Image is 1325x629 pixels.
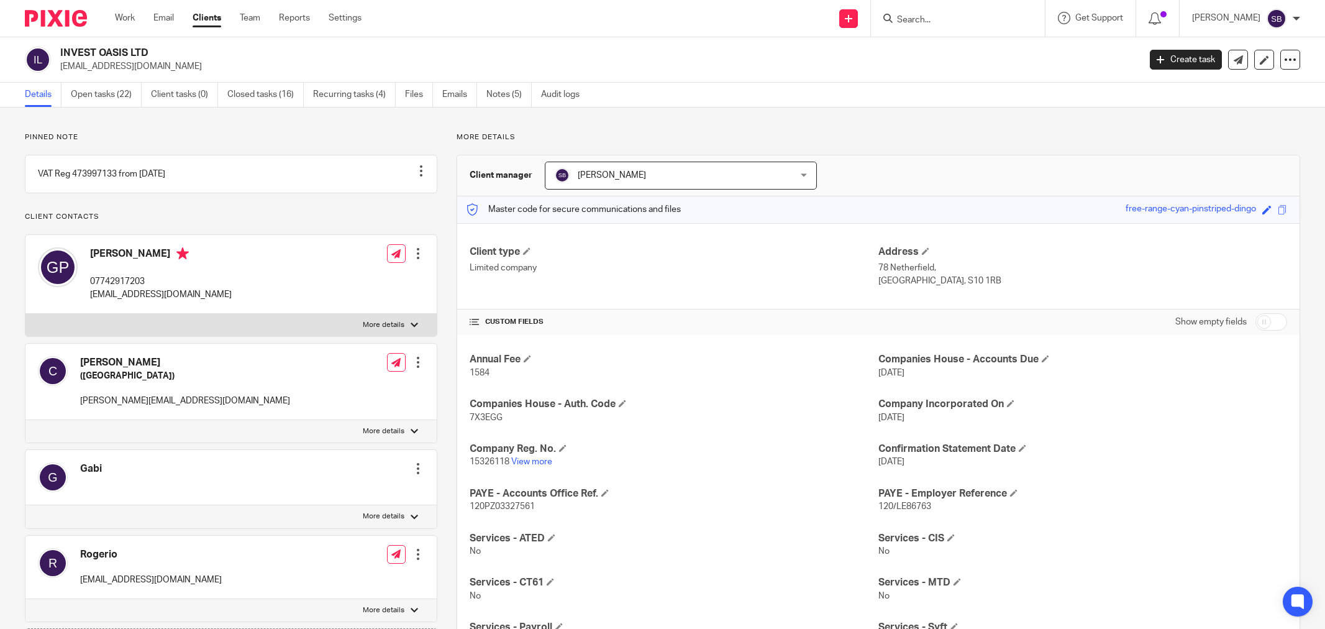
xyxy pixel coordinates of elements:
p: More details [363,426,404,436]
h4: Rogerio [80,548,222,561]
a: Audit logs [541,83,589,107]
h4: PAYE - Employer Reference [878,487,1287,500]
h4: Companies House - Auth. Code [470,398,878,411]
h4: Annual Fee [470,353,878,366]
h4: Company Reg. No. [470,443,878,456]
span: No [878,592,890,600]
p: Client contacts [25,212,437,222]
img: svg%3E [38,247,78,287]
span: 1584 [470,369,489,377]
a: Files [405,83,433,107]
i: Primary [176,247,189,260]
p: More details [457,132,1300,142]
h4: Gabi [80,462,102,475]
h4: [PERSON_NAME] [80,356,290,369]
h4: Address [878,246,1287,259]
a: View more [511,457,552,466]
a: Reports [279,12,310,24]
img: svg%3E [38,356,68,386]
a: Work [115,12,135,24]
a: Team [240,12,260,24]
a: Details [25,83,61,107]
span: 120/LE86763 [878,502,931,511]
h4: [PERSON_NAME] [90,247,232,263]
p: [EMAIL_ADDRESS][DOMAIN_NAME] [90,288,232,301]
span: No [470,547,481,556]
p: [EMAIL_ADDRESS][DOMAIN_NAME] [60,60,1131,73]
span: Get Support [1075,14,1123,22]
a: Email [153,12,174,24]
div: free-range-cyan-pinstriped-dingo [1126,203,1256,217]
p: [GEOGRAPHIC_DATA], S10 1RB [878,275,1287,287]
h4: Services - MTD [878,576,1287,589]
span: 7X3EGG [470,413,503,422]
span: 120PZ03327561 [470,502,535,511]
p: 07742917203 [90,275,232,288]
span: [DATE] [878,457,904,466]
span: [DATE] [878,369,904,377]
p: More details [363,320,404,330]
h4: Confirmation Statement Date [878,443,1287,456]
a: Closed tasks (16) [227,83,304,107]
span: No [470,592,481,600]
input: Search [896,15,1008,26]
a: Emails [442,83,477,107]
span: [DATE] [878,413,904,422]
h2: INVEST OASIS LTD [60,47,917,60]
a: Open tasks (22) [71,83,142,107]
p: [EMAIL_ADDRESS][DOMAIN_NAME] [80,574,222,586]
h4: Companies House - Accounts Due [878,353,1287,366]
a: Clients [193,12,221,24]
img: svg%3E [1267,9,1286,29]
h4: Client type [470,246,878,259]
a: Notes (5) [486,83,532,107]
h4: Services - ATED [470,532,878,545]
h4: Services - CIS [878,532,1287,545]
img: Pixie [25,10,87,27]
label: Show empty fields [1175,316,1247,328]
h5: ([GEOGRAPHIC_DATA]) [80,370,290,382]
span: [PERSON_NAME] [578,171,646,180]
h4: CUSTOM FIELDS [470,317,878,327]
p: More details [363,605,404,615]
p: Pinned note [25,132,437,142]
p: [PERSON_NAME] [1192,12,1260,24]
p: More details [363,512,404,521]
img: svg%3E [38,548,68,578]
a: Recurring tasks (4) [313,83,396,107]
h3: Client manager [470,169,532,181]
p: 78 Netherfield, [878,262,1287,274]
p: Master code for secure communications and files [467,203,681,216]
h4: PAYE - Accounts Office Ref. [470,487,878,500]
a: Create task [1150,50,1222,70]
a: Settings [329,12,362,24]
h4: Company Incorporated On [878,398,1287,411]
span: 15326118 [470,457,509,466]
img: svg%3E [38,462,68,492]
p: [PERSON_NAME][EMAIL_ADDRESS][DOMAIN_NAME] [80,395,290,407]
img: svg%3E [25,47,51,73]
span: No [878,547,890,556]
img: svg%3E [555,168,570,183]
h4: Services - CT61 [470,576,878,589]
p: Limited company [470,262,878,274]
a: Client tasks (0) [151,83,218,107]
